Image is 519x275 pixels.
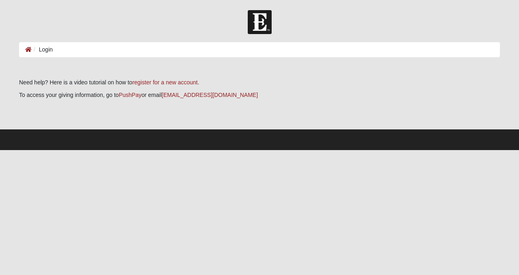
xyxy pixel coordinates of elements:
[119,92,142,98] a: PushPay
[132,79,197,86] a: register for a new account
[162,92,258,98] a: [EMAIL_ADDRESS][DOMAIN_NAME]
[19,78,500,87] p: Need help? Here is a video tutorial on how to .
[19,91,500,99] p: To access your giving information, go to or email
[248,10,272,34] img: Church of Eleven22 Logo
[32,45,53,54] li: Login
